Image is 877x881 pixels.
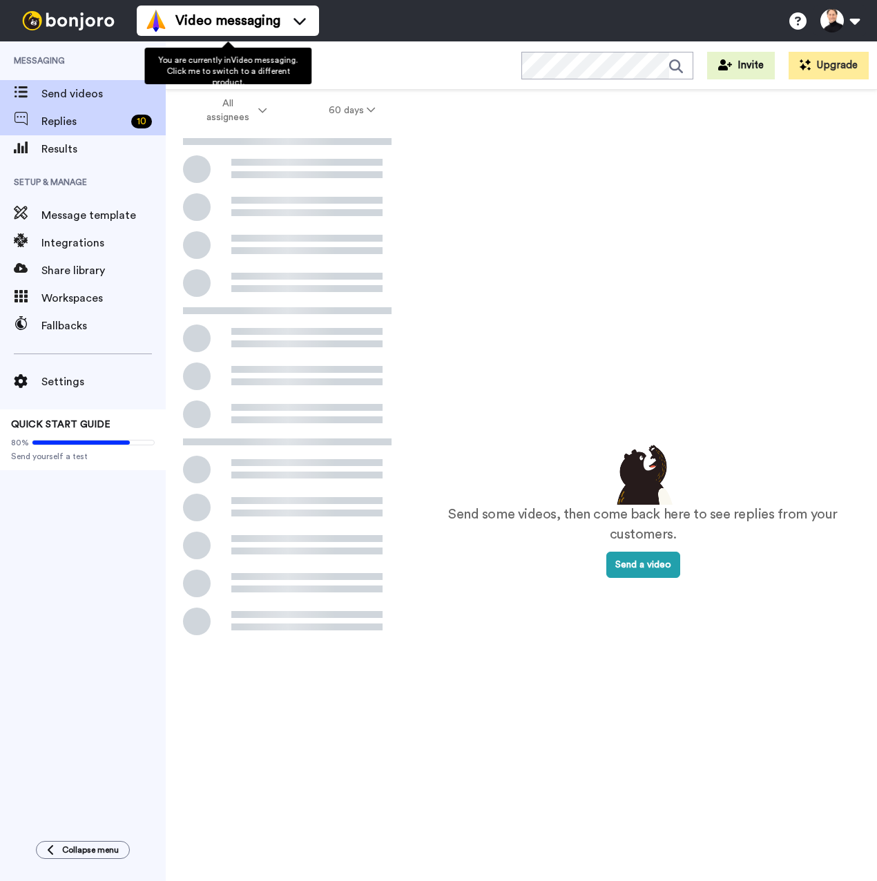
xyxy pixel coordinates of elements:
[11,451,155,462] span: Send yourself a test
[200,97,256,124] span: All assignees
[298,98,406,123] button: 60 days
[41,86,166,102] span: Send videos
[608,441,677,505] img: results-emptystates.png
[145,10,167,32] img: vm-color.svg
[41,318,166,334] span: Fallbacks
[175,11,280,30] span: Video messaging
[131,115,152,128] div: 10
[606,560,680,570] a: Send a video
[41,262,166,279] span: Share library
[41,235,166,251] span: Integrations
[36,841,130,859] button: Collapse menu
[436,505,849,544] p: Send some videos, then come back here to see replies from your customers.
[11,420,110,429] span: QUICK START GUIDE
[41,290,166,307] span: Workspaces
[707,52,775,79] button: Invite
[41,207,166,224] span: Message template
[168,91,298,130] button: All assignees
[17,11,120,30] img: bj-logo-header-white.svg
[41,141,166,157] span: Results
[62,844,119,855] span: Collapse menu
[158,56,298,86] span: You are currently in Video messaging . Click me to switch to a different product.
[11,437,29,448] span: 80%
[789,52,869,79] button: Upgrade
[41,113,126,130] span: Replies
[606,552,680,578] button: Send a video
[41,374,166,390] span: Settings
